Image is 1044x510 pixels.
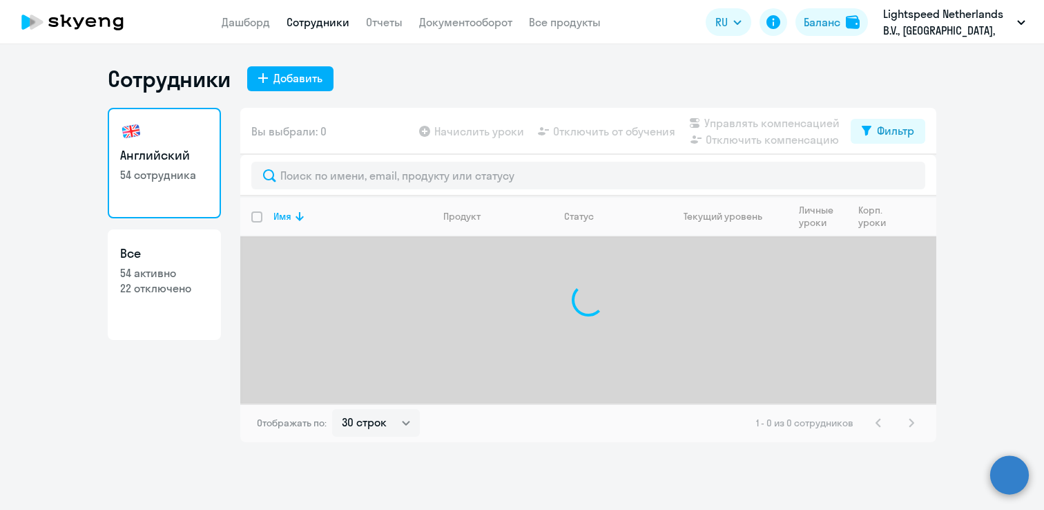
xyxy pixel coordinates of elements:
div: Добавить [273,70,322,86]
div: Текущий уровень [670,210,787,223]
p: Lightspeed Netherlands B.V., [GEOGRAPHIC_DATA], ООО [883,6,1012,39]
a: Все54 активно22 отключено [108,229,221,340]
div: Баланс [804,14,840,30]
button: RU [706,8,751,36]
h3: Все [120,245,209,263]
span: Отображать по: [257,417,327,429]
div: Личные уроки [799,204,847,229]
input: Поиск по имени, email, продукту или статусу [251,162,925,189]
div: Имя [273,210,291,223]
button: Lightspeed Netherlands B.V., [GEOGRAPHIC_DATA], ООО [876,6,1032,39]
button: Балансbalance [795,8,868,36]
div: Продукт [443,210,481,223]
a: Дашборд [222,15,270,29]
p: 22 отключено [120,281,209,296]
h1: Сотрудники [108,65,231,93]
span: Вы выбрали: 0 [251,123,327,140]
a: Отчеты [366,15,403,29]
div: Текущий уровень [684,210,762,223]
a: Сотрудники [287,15,349,29]
img: balance [846,15,860,29]
img: english [120,120,142,142]
div: Фильтр [877,122,914,139]
a: Документооборот [419,15,512,29]
a: Все продукты [529,15,601,29]
p: 54 сотрудника [120,167,209,182]
h3: Английский [120,147,209,164]
button: Фильтр [851,119,925,144]
div: Статус [564,210,594,223]
a: Английский54 сотрудника [108,108,221,218]
span: RU [715,14,728,30]
div: Корп. уроки [858,204,897,229]
button: Добавить [247,66,333,91]
p: 54 активно [120,265,209,281]
div: Имя [273,210,432,223]
span: 1 - 0 из 0 сотрудников [756,417,853,429]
